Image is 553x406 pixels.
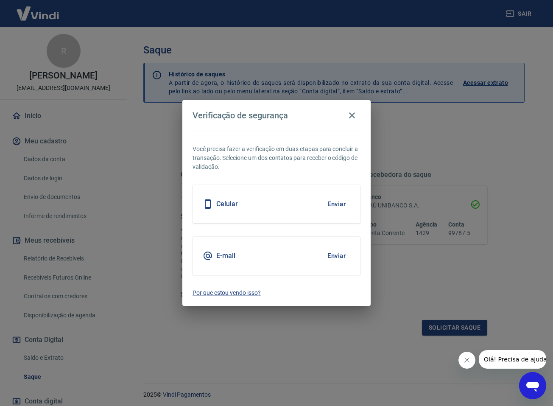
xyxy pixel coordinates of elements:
h4: Verificação de segurança [193,110,288,120]
button: Enviar [323,247,350,265]
iframe: Fechar mensagem [458,352,475,369]
iframe: Botão para abrir a janela de mensagens [519,372,546,399]
h5: Celular [216,200,238,208]
button: Enviar [323,195,350,213]
iframe: Mensagem da empresa [479,350,546,369]
a: Por que estou vendo isso? [193,288,360,297]
span: Olá! Precisa de ajuda? [5,6,71,13]
h5: E-mail [216,252,235,260]
p: Você precisa fazer a verificação em duas etapas para concluir a transação. Selecione um dos conta... [193,145,360,171]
